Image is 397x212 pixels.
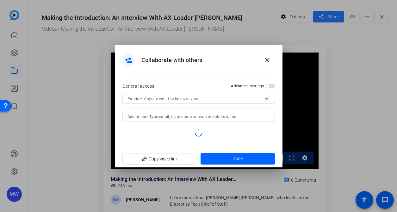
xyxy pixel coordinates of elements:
mat-icon: close [264,56,271,64]
h1: Collaborate with others [141,56,202,64]
h2: Advanced settings [231,84,264,89]
h2: General access [122,82,154,90]
button: Done [201,153,275,165]
span: Done [233,155,243,162]
span: Copy video link [127,153,192,165]
span: Public – Anyone with the link can view [127,97,199,101]
button: Copy video link [122,153,197,165]
input: Add others: Type email, team name or team members name [127,113,270,121]
mat-icon: add_link [140,154,150,165]
mat-icon: person_add [125,56,133,64]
